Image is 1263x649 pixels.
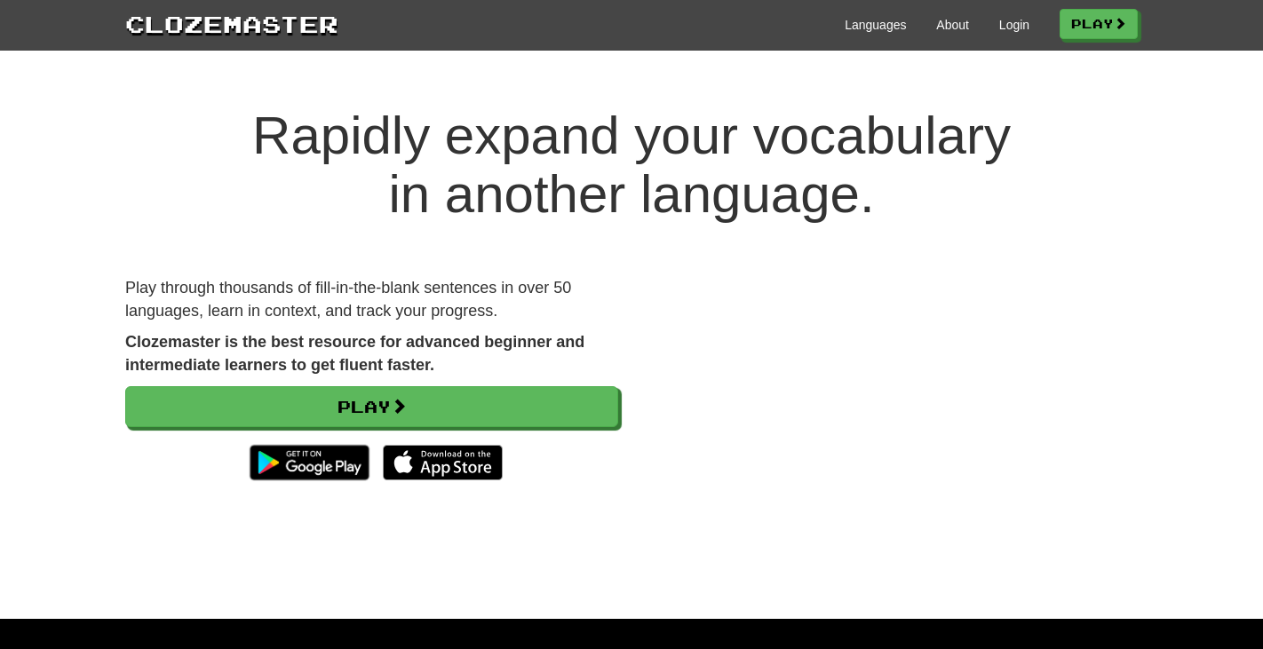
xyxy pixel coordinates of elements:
a: Play [1060,9,1138,39]
a: Clozemaster [125,7,338,40]
a: Login [999,16,1029,34]
p: Play through thousands of fill-in-the-blank sentences in over 50 languages, learn in context, and... [125,277,618,322]
a: Play [125,386,618,427]
a: About [936,16,969,34]
strong: Clozemaster is the best resource for advanced beginner and intermediate learners to get fluent fa... [125,333,584,374]
a: Languages [845,16,906,34]
img: Get it on Google Play [241,436,378,489]
img: Download_on_the_App_Store_Badge_US-UK_135x40-25178aeef6eb6b83b96f5f2d004eda3bffbb37122de64afbaef7... [383,445,503,480]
